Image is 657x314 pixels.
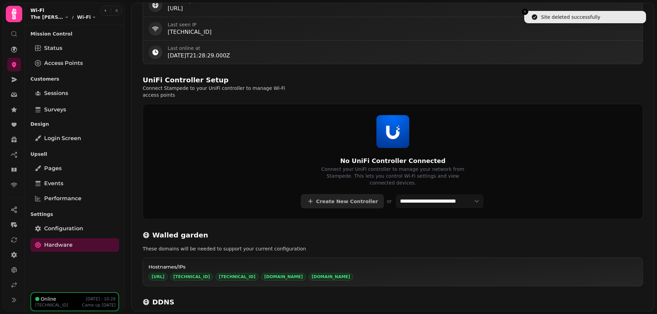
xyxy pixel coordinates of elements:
button: The [PERSON_NAME] Town [30,14,69,21]
a: Performance [30,192,119,205]
h2: Wi-Fi [30,7,96,14]
a: Access Points [30,56,119,70]
a: Status [30,41,119,55]
span: Sessions [44,89,68,97]
span: Came up [82,303,101,308]
span: [DATE] [102,303,116,308]
p: Online [41,296,56,302]
p: [URL] [168,4,637,13]
span: Configuration [44,224,83,233]
h2: UniFi Controller Setup [143,75,229,85]
span: Hardware [44,241,73,249]
button: Create New Controller [301,194,384,208]
img: UniFi Logo [376,115,409,148]
h2: DDNS [152,297,174,307]
p: Design [30,118,119,130]
a: Sessions [30,86,119,100]
p: Last seen IP [168,21,637,28]
a: Login screen [30,132,119,145]
span: Login screen [44,134,81,142]
div: [URL] [149,273,168,281]
span: or [387,198,391,205]
h2: No UniFi Controller Connected [154,156,632,166]
p: Connect Stampede to your UniFi controller to manage Wi-Fi access points [143,85,318,98]
div: [TECHNICAL_ID] [216,273,258,281]
span: Pages [44,164,62,173]
button: Close toast [521,8,528,15]
h3: Hostnames/IPs [149,263,637,270]
a: Surveys [30,103,119,117]
p: Last online at [168,45,637,52]
a: Configuration [30,222,119,235]
a: Pages [30,162,119,175]
a: Hardware [30,238,119,252]
button: Online[DATE] - 10:28[TECHNICAL_ID]Came up[DATE] [30,292,119,311]
span: Access Points [44,59,83,67]
span: Status [44,44,62,52]
p: [DATE]T21:28:29.000Z [168,52,637,60]
span: Performance [44,194,81,203]
p: Customers [30,73,119,85]
div: [TECHNICAL_ID] [170,273,213,281]
p: Connect your UniFi controller to manage your network from Stampede. This lets you control Wi-Fi s... [316,166,469,186]
a: Events [30,177,119,190]
button: Wi-Fi [77,14,96,21]
p: Settings [30,208,119,220]
div: [DOMAIN_NAME] [309,273,353,281]
p: [TECHNICAL_ID] [35,302,68,308]
p: Upsell [30,148,119,160]
p: Mission Control [30,28,119,40]
p: These domains will be needed to support your current configuration [143,245,318,252]
span: Create New Controller [316,199,378,204]
div: Site deleted successfully [541,14,600,21]
p: [TECHNICAL_ID] [168,28,637,36]
nav: breadcrumb [30,14,96,21]
div: [DOMAIN_NAME] [261,273,306,281]
span: Events [44,179,63,188]
span: Surveys [44,106,66,114]
h2: Walled garden [152,230,208,240]
span: The [PERSON_NAME] Town [30,14,63,21]
p: [DATE] - 10:28 [86,296,116,302]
